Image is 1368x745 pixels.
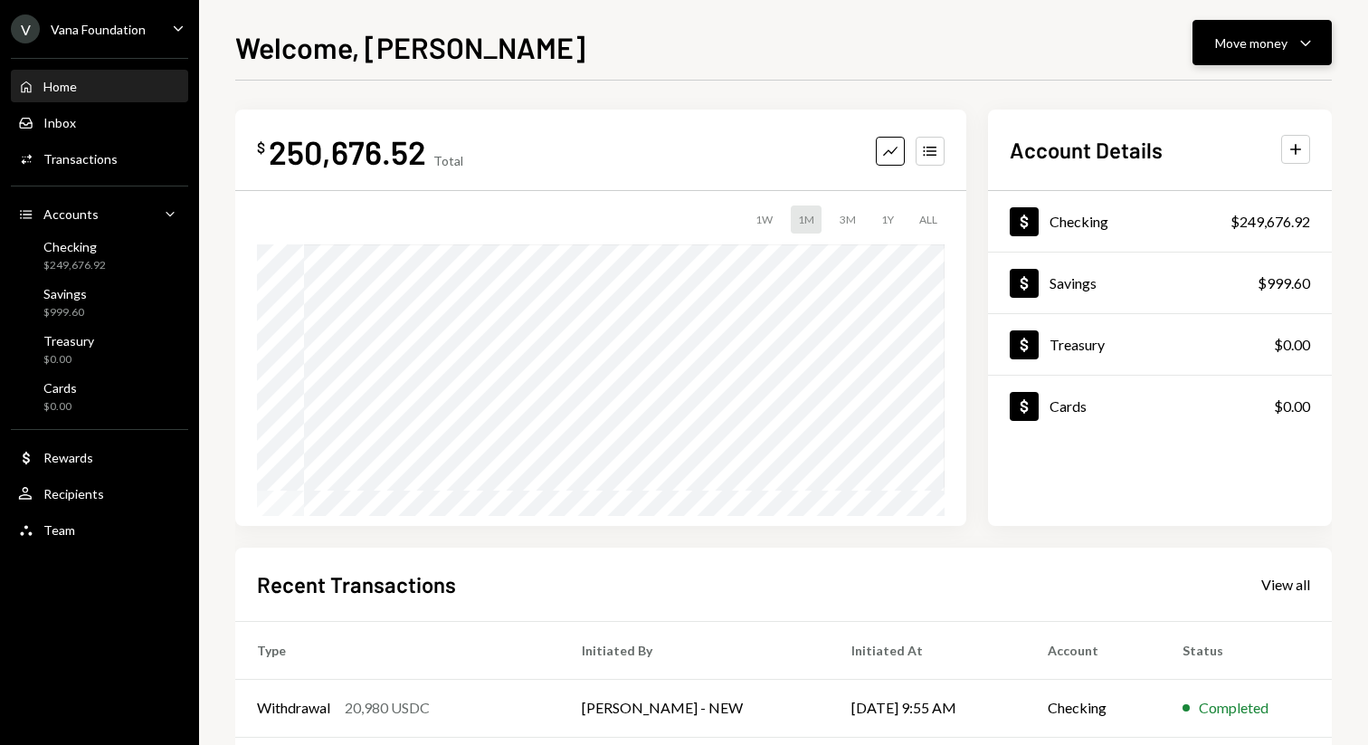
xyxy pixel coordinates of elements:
[43,258,106,273] div: $249,676.92
[11,281,188,324] a: Savings$999.60
[43,206,99,222] div: Accounts
[43,305,87,320] div: $999.60
[11,14,40,43] div: V
[1010,135,1163,165] h2: Account Details
[1274,396,1310,417] div: $0.00
[830,679,1026,737] td: [DATE] 9:55 AM
[11,477,188,510] a: Recipients
[43,151,118,167] div: Transactions
[43,333,94,349] div: Treasury
[1258,272,1310,294] div: $999.60
[11,513,188,546] a: Team
[43,115,76,130] div: Inbox
[1199,697,1268,719] div: Completed
[748,205,780,234] div: 1W
[235,29,585,65] h1: Welcome, [PERSON_NAME]
[560,621,830,679] th: Initiated By
[257,138,265,157] div: $
[43,522,75,538] div: Team
[1230,211,1310,233] div: $249,676.92
[43,286,87,301] div: Savings
[11,70,188,102] a: Home
[43,399,77,415] div: $0.00
[1274,334,1310,356] div: $0.00
[11,234,188,277] a: Checking$249,676.92
[1050,336,1105,353] div: Treasury
[1050,397,1087,415] div: Cards
[51,22,146,37] div: Vana Foundation
[1161,621,1332,679] th: Status
[1215,33,1287,53] div: Move money
[43,486,104,501] div: Recipients
[257,569,456,599] h2: Recent Transactions
[11,441,188,473] a: Rewards
[560,679,830,737] td: [PERSON_NAME] - NEW
[43,450,93,465] div: Rewards
[988,314,1332,375] a: Treasury$0.00
[1261,574,1310,594] a: View all
[235,621,560,679] th: Type
[433,153,463,168] div: Total
[43,352,94,368] div: $0.00
[1026,621,1161,679] th: Account
[988,191,1332,252] a: Checking$249,676.92
[11,106,188,138] a: Inbox
[269,131,426,172] div: 250,676.52
[988,376,1332,436] a: Cards$0.00
[257,697,330,719] div: Withdrawal
[11,375,188,418] a: Cards$0.00
[1050,213,1108,230] div: Checking
[1026,679,1161,737] td: Checking
[1261,576,1310,594] div: View all
[43,79,77,94] div: Home
[874,205,901,234] div: 1Y
[1050,274,1097,291] div: Savings
[912,205,945,234] div: ALL
[791,205,822,234] div: 1M
[988,253,1332,313] a: Savings$999.60
[345,697,430,719] div: 20,980 USDC
[11,328,188,371] a: Treasury$0.00
[11,142,188,175] a: Transactions
[43,380,77,396] div: Cards
[43,239,106,254] div: Checking
[1192,20,1332,65] button: Move money
[11,197,188,230] a: Accounts
[830,621,1026,679] th: Initiated At
[832,205,863,234] div: 3M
